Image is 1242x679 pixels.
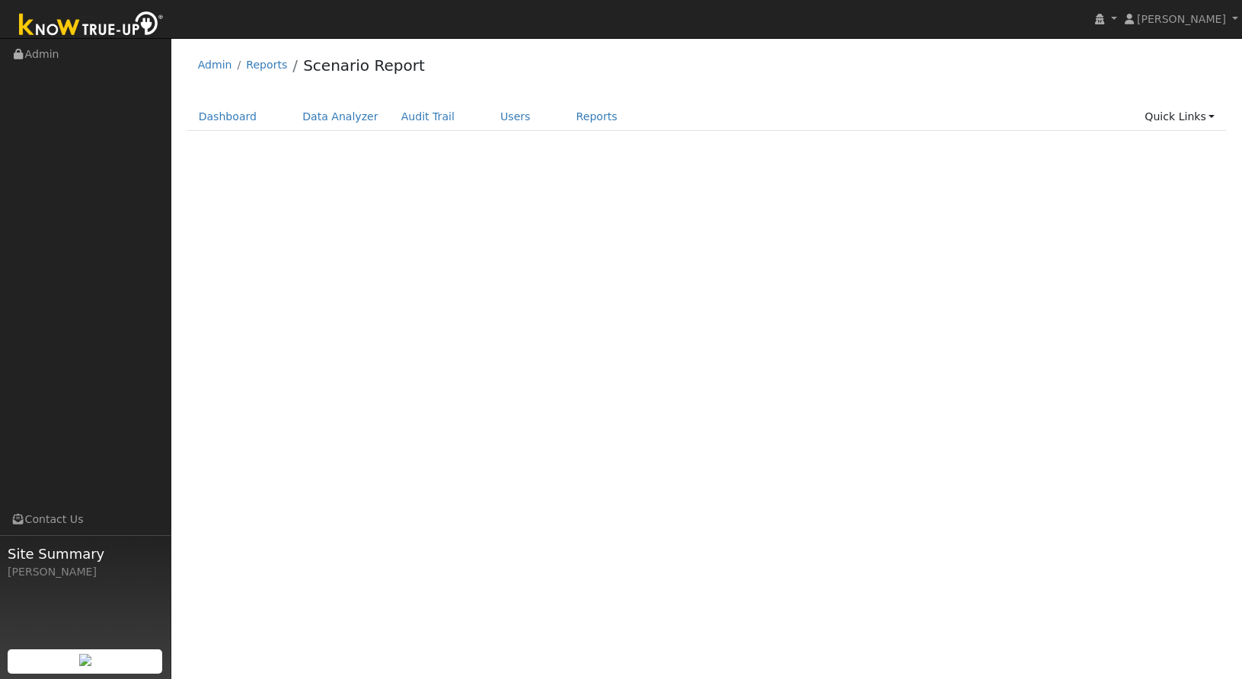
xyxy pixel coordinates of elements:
[565,103,629,131] a: Reports
[291,103,390,131] a: Data Analyzer
[8,564,163,580] div: [PERSON_NAME]
[1137,13,1226,25] span: [PERSON_NAME]
[11,8,171,43] img: Know True-Up
[303,56,425,75] a: Scenario Report
[187,103,269,131] a: Dashboard
[1133,103,1226,131] a: Quick Links
[246,59,287,71] a: Reports
[79,654,91,666] img: retrieve
[198,59,232,71] a: Admin
[489,103,542,131] a: Users
[390,103,466,131] a: Audit Trail
[8,544,163,564] span: Site Summary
